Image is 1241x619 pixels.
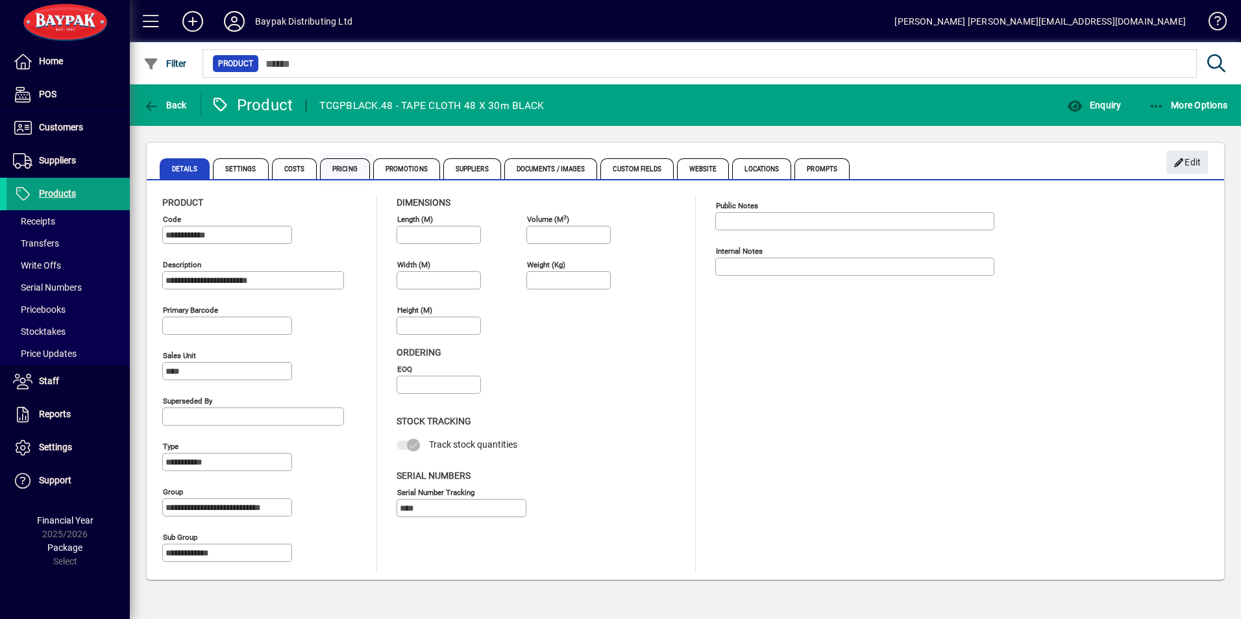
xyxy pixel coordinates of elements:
button: Add [172,10,214,33]
span: Package [47,542,82,553]
mat-label: Weight (Kg) [527,260,565,269]
div: Product [211,95,293,115]
span: Custom Fields [600,158,673,179]
a: Suppliers [6,145,130,177]
a: POS [6,79,130,111]
app-page-header-button: Back [130,93,201,117]
span: Product [162,197,203,208]
mat-label: Group [163,487,183,496]
span: Products [39,188,76,199]
mat-label: Width (m) [397,260,430,269]
span: Serial Numbers [397,470,471,481]
span: Back [143,100,187,110]
button: Filter [140,52,190,75]
span: POS [39,89,56,99]
span: Settings [213,158,269,179]
a: Pricebooks [6,298,130,321]
button: Back [140,93,190,117]
mat-label: Sub group [163,533,197,542]
span: Edit [1173,152,1201,173]
a: Settings [6,431,130,464]
span: Transfers [13,238,59,249]
span: Costs [272,158,317,179]
span: Support [39,475,71,485]
a: Knowledge Base [1199,3,1225,45]
span: Stocktakes [13,326,66,337]
a: Write Offs [6,254,130,276]
span: Pricing [320,158,370,179]
a: Receipts [6,210,130,232]
span: Promotions [373,158,440,179]
span: Staff [39,376,59,386]
button: Edit [1166,151,1208,174]
a: Transfers [6,232,130,254]
span: Enquiry [1067,100,1121,110]
mat-label: Description [163,260,201,269]
span: Documents / Images [504,158,598,179]
mat-label: EOQ [397,365,412,374]
span: Price Updates [13,348,77,359]
mat-label: Primary barcode [163,306,218,315]
mat-label: Height (m) [397,306,432,315]
div: [PERSON_NAME] [PERSON_NAME][EMAIL_ADDRESS][DOMAIN_NAME] [894,11,1186,32]
div: TCGPBLACK.48 - TAPE CLOTH 48 X 30m BLACK [319,95,544,116]
span: Filter [143,58,187,69]
span: Prompts [794,158,850,179]
mat-label: Serial Number tracking [397,487,474,496]
span: Suppliers [443,158,501,179]
a: Customers [6,112,130,144]
span: More Options [1149,100,1228,110]
span: Dimensions [397,197,450,208]
span: Locations [732,158,791,179]
a: Serial Numbers [6,276,130,298]
span: Serial Numbers [13,282,82,293]
a: Stocktakes [6,321,130,343]
a: Staff [6,365,130,398]
div: Baypak Distributing Ltd [255,11,352,32]
span: Settings [39,442,72,452]
span: Website [677,158,730,179]
a: Reports [6,398,130,431]
mat-label: Volume (m ) [527,215,569,224]
span: Ordering [397,347,441,358]
button: More Options [1146,93,1231,117]
mat-label: Length (m) [397,215,433,224]
button: Enquiry [1064,93,1124,117]
span: Receipts [13,216,55,226]
span: Product [218,57,253,70]
mat-label: Superseded by [163,396,212,406]
span: Suppliers [39,155,76,165]
span: Reports [39,409,71,419]
button: Profile [214,10,255,33]
mat-label: Internal Notes [716,247,763,256]
span: Track stock quantities [429,439,517,450]
mat-label: Sales unit [163,351,196,360]
mat-label: Code [163,215,181,224]
span: Write Offs [13,260,61,271]
sup: 3 [563,213,567,220]
mat-label: Public Notes [716,201,758,210]
mat-label: Type [163,442,178,451]
a: Price Updates [6,343,130,365]
span: Home [39,56,63,66]
span: Stock Tracking [397,416,471,426]
a: Home [6,45,130,78]
span: Pricebooks [13,304,66,315]
span: Details [160,158,210,179]
span: Financial Year [37,515,93,526]
span: Customers [39,122,83,132]
a: Support [6,465,130,497]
